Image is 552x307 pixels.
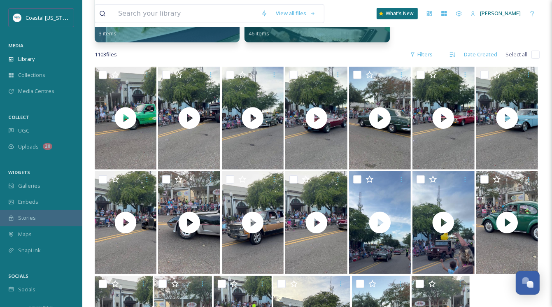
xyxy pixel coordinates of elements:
[114,5,257,23] input: Search your library
[476,171,538,274] img: thumbnail
[158,67,220,170] img: thumbnail
[43,143,52,150] div: 20
[516,271,540,295] button: Open Chat
[18,127,29,135] span: UGC
[13,14,21,22] img: download%20%281%29.jpeg
[18,55,35,63] span: Library
[349,171,411,274] img: thumbnail
[99,30,116,37] span: 3 items
[95,171,156,274] img: thumbnail
[505,51,527,58] span: Select all
[18,286,35,293] span: Socials
[18,143,39,151] span: Uploads
[412,67,474,170] img: thumbnail
[476,67,538,170] img: thumbnail
[285,171,347,274] img: thumbnail
[412,171,474,274] img: thumbnail
[18,247,41,254] span: SnapLink
[95,67,156,170] img: thumbnail
[222,67,284,170] img: thumbnail
[95,51,117,58] span: 1103 file s
[377,8,418,19] a: What's New
[158,171,220,274] img: thumbnail
[349,67,411,170] img: thumbnail
[18,230,32,238] span: Maps
[8,114,29,120] span: COLLECT
[285,67,347,170] img: thumbnail
[18,87,54,95] span: Media Centres
[466,5,525,21] a: [PERSON_NAME]
[8,273,28,279] span: SOCIALS
[18,182,40,190] span: Galleries
[272,5,320,21] a: View all files
[18,71,45,79] span: Collections
[18,198,38,206] span: Embeds
[249,30,269,37] span: 46 items
[26,14,73,21] span: Coastal [US_STATE]
[8,169,30,175] span: WIDGETS
[406,47,437,63] div: Filters
[8,42,23,49] span: MEDIA
[222,171,284,274] img: thumbnail
[18,214,36,222] span: Stories
[460,47,501,63] div: Date Created
[480,9,521,17] span: [PERSON_NAME]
